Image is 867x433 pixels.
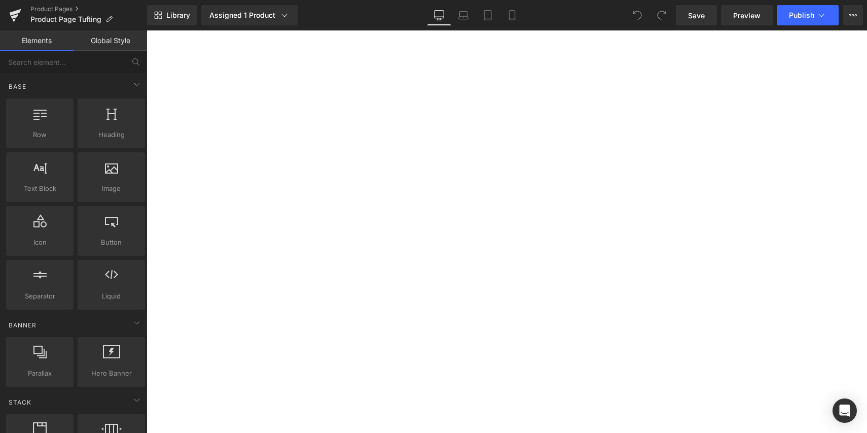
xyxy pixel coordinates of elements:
[9,129,70,140] span: Row
[843,5,863,25] button: More
[833,398,857,423] div: Open Intercom Messenger
[30,5,147,13] a: Product Pages
[721,5,773,25] a: Preview
[688,10,705,21] span: Save
[789,11,814,19] span: Publish
[451,5,476,25] a: Laptop
[81,129,142,140] span: Heading
[147,5,197,25] a: New Library
[81,237,142,248] span: Button
[8,320,38,330] span: Banner
[500,5,524,25] a: Mobile
[9,368,70,379] span: Parallax
[652,5,672,25] button: Redo
[81,368,142,379] span: Hero Banner
[9,183,70,194] span: Text Block
[81,183,142,194] span: Image
[30,15,101,23] span: Product Page Tufting
[476,5,500,25] a: Tablet
[733,10,761,21] span: Preview
[9,291,70,302] span: Separator
[8,82,27,91] span: Base
[166,11,190,20] span: Library
[8,397,32,407] span: Stack
[81,291,142,302] span: Liquid
[777,5,839,25] button: Publish
[209,10,290,20] div: Assigned 1 Product
[427,5,451,25] a: Desktop
[627,5,647,25] button: Undo
[74,30,147,51] a: Global Style
[9,237,70,248] span: Icon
